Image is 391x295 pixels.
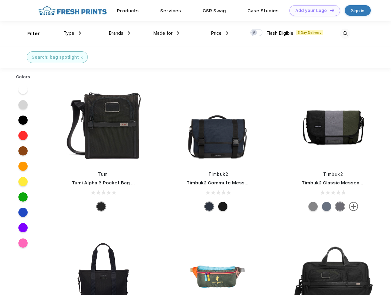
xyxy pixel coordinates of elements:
[330,9,334,12] img: DT
[97,202,106,211] div: Black
[177,83,259,165] img: func=resize&h=266
[335,202,345,211] div: Eco Army Pop
[72,180,144,186] a: Tumi Alpha 3 Pocket Bag Small
[296,30,323,35] span: 5 Day Delivery
[64,30,74,36] span: Type
[208,172,229,177] a: Timbuk2
[292,83,374,165] img: func=resize&h=266
[349,202,358,211] img: more.svg
[63,83,144,165] img: func=resize&h=266
[11,74,35,80] div: Colors
[187,180,269,186] a: Timbuk2 Commute Messenger Bag
[351,7,364,14] div: Sign in
[295,8,327,13] div: Add your Logo
[109,30,123,36] span: Brands
[177,31,179,35] img: dropdown.png
[266,30,293,36] span: Flash Eligible
[153,30,172,36] span: Made for
[211,30,222,36] span: Price
[27,30,40,37] div: Filter
[32,54,79,61] div: Search: bag spotlight
[345,5,371,16] a: Sign in
[226,31,228,35] img: dropdown.png
[218,202,227,211] div: Eco Black
[308,202,318,211] div: Eco Gunmetal
[37,5,109,16] img: fo%20logo%202.webp
[205,202,214,211] div: Eco Nautical
[302,180,378,186] a: Timbuk2 Classic Messenger Bag
[322,202,331,211] div: Eco Lightbeam
[79,31,81,35] img: dropdown.png
[323,172,343,177] a: Timbuk2
[117,8,139,14] a: Products
[128,31,130,35] img: dropdown.png
[98,172,109,177] a: Tumi
[81,57,83,59] img: filter_cancel.svg
[340,29,350,39] img: desktop_search.svg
